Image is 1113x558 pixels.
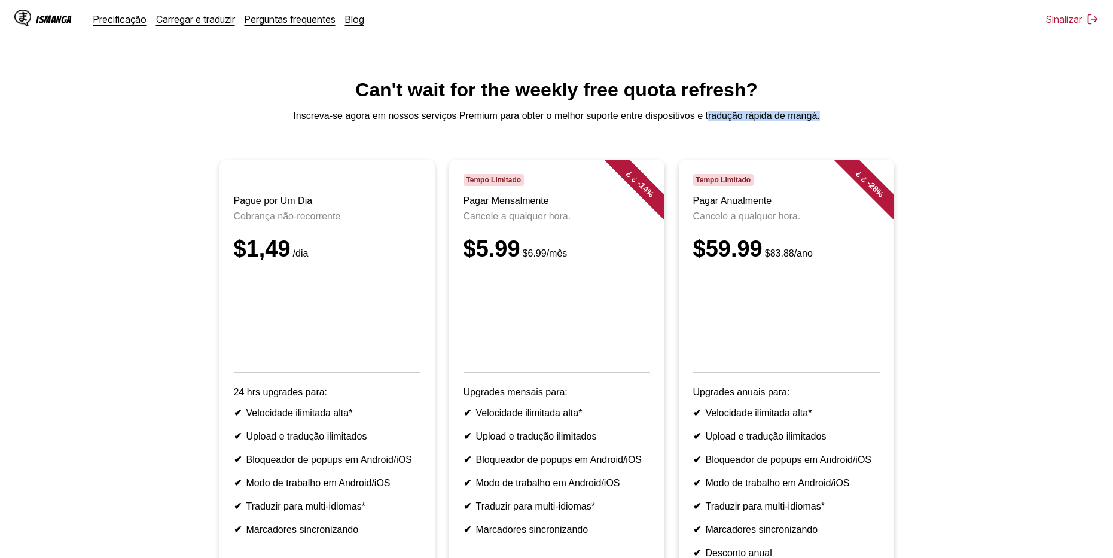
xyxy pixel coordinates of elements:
[234,431,420,442] li: Upload e tradução ilimitados
[234,196,420,206] h3: Pague por Um Dia
[291,248,309,258] small: /dia
[234,525,242,535] b: ✔
[234,407,420,419] li: Velocidade ilimitada alta*
[234,478,242,488] b: ✔
[464,524,650,535] li: Marcadores sincronizando
[464,408,471,418] b: ✔
[763,248,813,258] small: /ano
[693,455,701,465] b: ✔
[523,248,547,258] s: $6.99
[693,501,701,511] b: ✔
[464,478,471,488] b: ✔
[464,454,650,465] li: Bloqueador de popups em Android/iOS
[693,211,880,222] p: Cancele a qualquer hora.
[245,13,336,25] a: Perguntas frequentes
[604,148,676,219] div: ¿ ¿ - 14 %
[464,236,650,262] div: $5.99
[464,407,650,419] li: Velocidade ilimitada alta*
[464,276,650,355] iframe: PayPal
[234,501,420,512] li: Traduzir para multi-idiomas*
[464,525,471,535] b: ✔
[464,196,650,206] h3: Pagar Mensalmente
[834,148,905,219] div: ¿ ¿ - 28 %
[693,477,880,489] li: Modo de trabalho em Android/iOS
[464,477,650,489] li: Modo de trabalho em Android/iOS
[693,524,880,535] li: Marcadores sincronizando
[765,248,794,258] s: $83.88
[10,79,1103,101] h1: Can't wait for the weekly free quota refresh?
[234,454,420,465] li: Bloqueador de popups em Android/iOS
[1046,13,1099,25] button: Sinalizar
[693,478,701,488] b: ✔
[693,431,701,441] b: ✔
[464,501,471,511] b: ✔
[464,431,471,441] b: ✔
[234,501,242,511] b: ✔
[93,13,147,25] a: Precificação
[693,501,880,512] li: Traduzir para multi-idiomas*
[693,407,880,419] li: Velocidade ilimitada alta*
[36,14,72,25] div: IsManga
[234,211,420,222] p: Cobrança não-recorrente
[464,501,650,512] li: Traduzir para multi-idiomas*
[10,111,1103,121] p: Inscreva-se agora em nossos serviços Premium para obter o melhor suporte entre dispositivos e tra...
[693,236,880,262] div: $59.99
[234,455,242,465] b: ✔
[1087,13,1099,25] img: Sign out
[14,10,93,29] a: IsManga LogoIsManga
[693,174,754,186] span: Tempo Limitado
[693,387,880,398] p: Upgrades anuais para:
[464,387,650,398] p: Upgrades mensais para:
[464,431,650,442] li: Upload e tradução ilimitados
[234,477,420,489] li: Modo de trabalho em Android/iOS
[464,455,471,465] b: ✔
[234,408,242,418] b: ✔
[693,431,880,442] li: Upload e tradução ilimitados
[234,524,420,535] li: Marcadores sincronizando
[156,13,235,25] a: Carregar e traduzir
[234,276,420,355] iframe: PayPal
[693,276,880,355] iframe: PayPal
[693,408,701,418] b: ✔
[464,174,524,186] span: Tempo Limitado
[234,431,242,441] b: ✔
[464,211,650,222] p: Cancele a qualquer hora.
[693,196,880,206] h3: Pagar Anualmente
[693,454,880,465] li: Bloqueador de popups em Android/iOS
[520,248,568,258] small: /mês
[14,10,31,26] img: IsManga Logo
[234,236,420,262] div: $1,49
[693,548,701,558] b: ✔
[693,525,701,535] b: ✔
[345,13,364,25] a: Blog
[234,387,420,398] p: 24 hrs upgrades para:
